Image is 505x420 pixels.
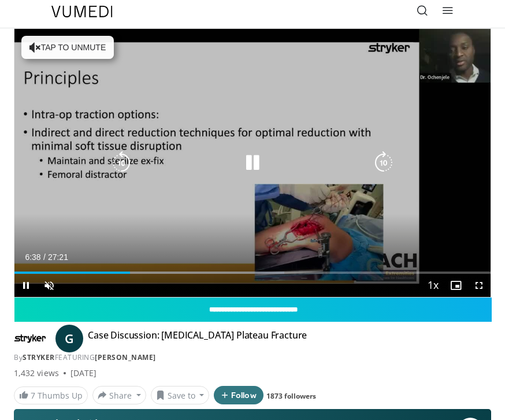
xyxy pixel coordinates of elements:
[43,252,46,262] span: /
[444,274,467,297] button: Enable picture-in-picture mode
[467,274,491,297] button: Fullscreen
[38,274,61,297] button: Unmute
[21,36,114,59] button: Tap to unmute
[14,272,491,274] div: Progress Bar
[23,352,55,362] a: Stryker
[51,6,113,17] img: VuMedi Logo
[214,386,263,404] button: Follow
[31,390,35,401] span: 7
[14,329,46,348] img: Stryker
[95,352,156,362] a: [PERSON_NAME]
[92,386,146,404] button: Share
[14,386,88,404] a: 7 Thumbs Up
[14,352,491,363] div: By FEATURING
[151,386,210,404] button: Save to
[88,329,307,348] h4: Case Discussion: [MEDICAL_DATA] Plateau Fracture
[421,274,444,297] button: Playback Rate
[25,252,40,262] span: 6:38
[48,252,68,262] span: 27:21
[266,391,316,401] a: 1873 followers
[14,29,491,297] video-js: Video Player
[14,274,38,297] button: Pause
[14,367,59,379] span: 1,432 views
[70,367,96,379] div: [DATE]
[55,325,83,352] a: G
